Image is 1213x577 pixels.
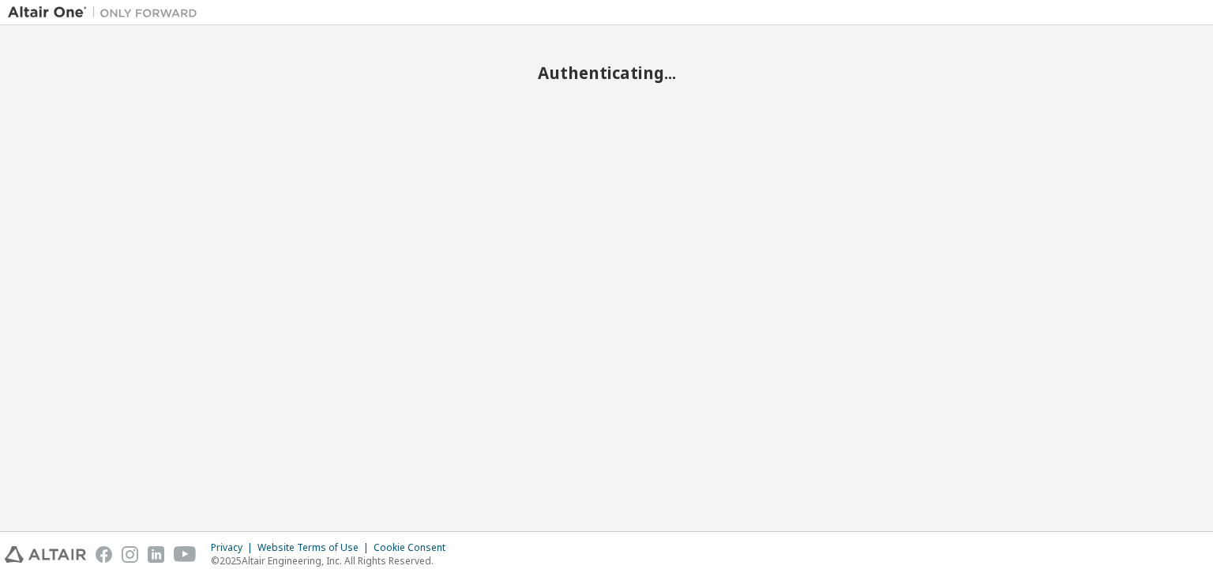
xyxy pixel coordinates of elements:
[211,541,257,554] div: Privacy
[148,546,164,563] img: linkedin.svg
[174,546,197,563] img: youtube.svg
[374,541,455,554] div: Cookie Consent
[257,541,374,554] div: Website Terms of Use
[122,546,138,563] img: instagram.svg
[96,546,112,563] img: facebook.svg
[211,554,455,568] p: © 2025 Altair Engineering, Inc. All Rights Reserved.
[5,546,86,563] img: altair_logo.svg
[8,62,1205,83] h2: Authenticating...
[8,5,205,21] img: Altair One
